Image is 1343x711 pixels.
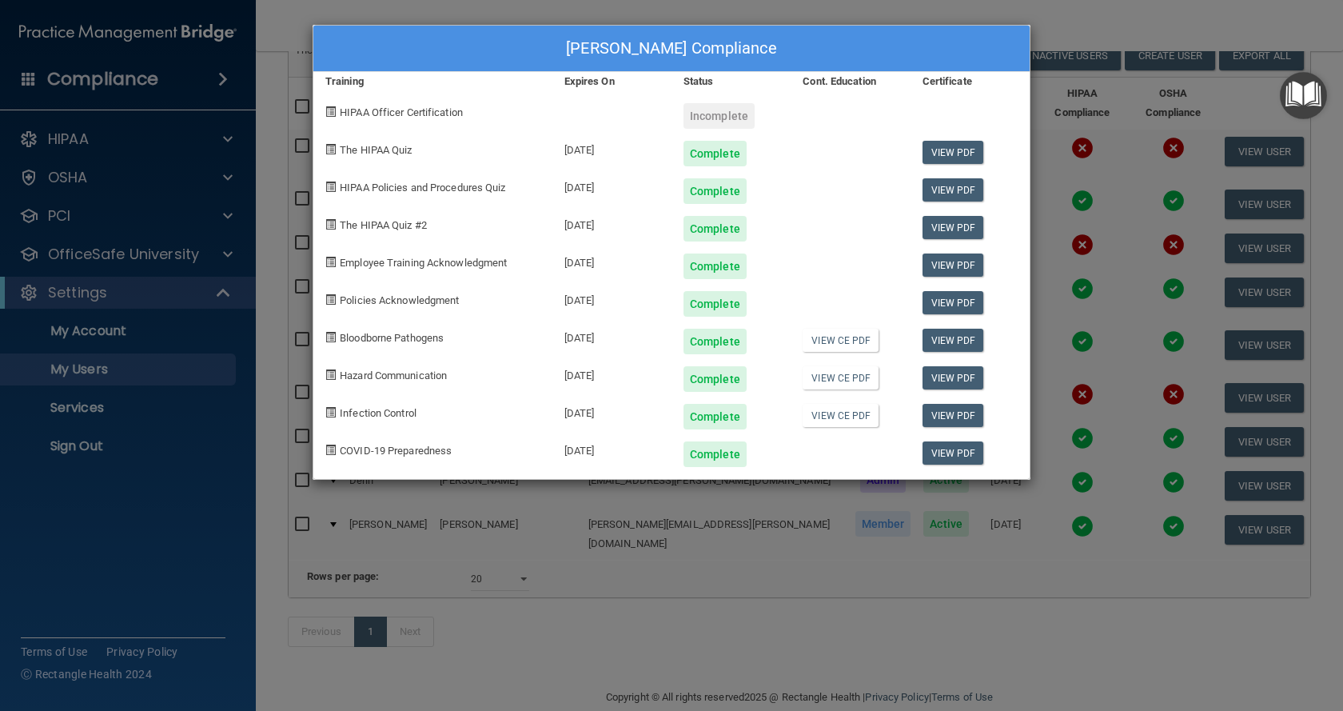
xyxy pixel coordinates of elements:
span: Employee Training Acknowledgment [340,257,507,269]
a: View PDF [923,178,984,202]
div: Complete [683,178,747,204]
div: Incomplete [683,103,755,129]
a: View PDF [923,441,984,465]
div: [DATE] [552,166,671,204]
span: The HIPAA Quiz #2 [340,219,427,231]
div: Cont. Education [791,72,910,91]
a: View PDF [923,329,984,352]
span: Bloodborne Pathogens [340,332,444,344]
div: Complete [683,216,747,242]
div: Complete [683,141,747,166]
div: Complete [683,404,747,429]
span: Infection Control [340,407,416,419]
a: View CE PDF [803,366,879,389]
span: Hazard Communication [340,369,447,381]
a: View PDF [923,366,984,389]
div: [PERSON_NAME] Compliance [313,26,1030,72]
span: HIPAA Officer Certification [340,106,463,118]
div: Status [671,72,791,91]
button: Open Resource Center [1280,72,1327,119]
div: Training [313,72,552,91]
span: HIPAA Policies and Procedures Quiz [340,182,505,194]
a: View PDF [923,254,984,277]
a: View PDF [923,404,984,427]
span: Policies Acknowledgment [340,294,459,306]
div: [DATE] [552,392,671,429]
div: Complete [683,291,747,317]
div: Complete [683,254,747,279]
div: [DATE] [552,279,671,317]
div: Complete [683,329,747,354]
a: View PDF [923,141,984,164]
div: [DATE] [552,354,671,392]
a: View PDF [923,291,984,314]
div: Expires On [552,72,671,91]
div: [DATE] [552,242,671,279]
div: Complete [683,441,747,467]
span: COVID-19 Preparedness [340,445,452,457]
div: Certificate [911,72,1030,91]
a: View PDF [923,216,984,239]
iframe: Drift Widget Chat Controller [1066,597,1324,661]
div: Complete [683,366,747,392]
a: View CE PDF [803,329,879,352]
span: The HIPAA Quiz [340,144,412,156]
div: [DATE] [552,429,671,467]
div: [DATE] [552,129,671,166]
div: [DATE] [552,204,671,242]
div: [DATE] [552,317,671,354]
a: View CE PDF [803,404,879,427]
